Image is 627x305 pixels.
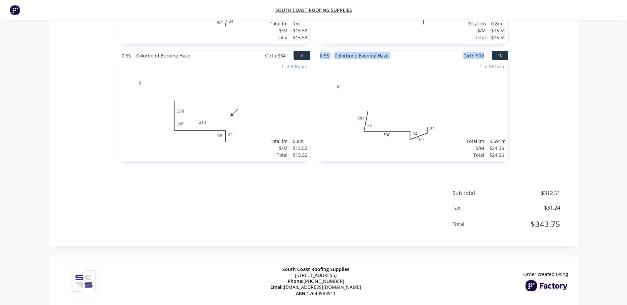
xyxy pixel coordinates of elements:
[491,27,506,34] div: $15.52
[317,51,332,60] span: 0.55
[282,266,349,272] span: South Coast Roofing Supplies
[332,51,391,60] span: Colorbond Evening Haze
[270,34,288,41] div: Total
[511,189,560,197] span: $312.51
[296,290,336,296] span: 17643983911
[490,152,506,158] div: $24.36
[511,204,560,212] span: $31.24
[293,20,307,27] div: 1m
[270,27,288,34] div: $/M
[270,145,288,152] div: $/M
[119,51,134,60] span: 0.55
[265,51,286,60] span: Girth 534
[293,152,307,158] div: $15.52
[119,60,310,161] div: B3002102490º90º1 at 800mmTotal lm$/MTotal0.8m$15.52$15.52
[491,20,506,27] div: 0.8m
[288,278,344,284] span: [PHONE_NUMBER]
[466,152,484,158] div: Total
[270,138,288,145] div: Total lm
[284,284,361,290] a: [EMAIL_ADDRESS][DOMAIN_NAME]
[295,272,337,278] span: [STREET_ADDRESS]
[293,138,307,145] div: 0.8m
[468,27,486,34] div: $/M
[466,138,484,145] div: Total lm
[452,189,511,197] span: Sub total
[480,63,506,70] div: 1 at 691mm
[466,145,484,152] div: $/M
[490,138,506,145] div: 0.691m
[293,27,307,34] div: $15.52
[468,20,486,27] div: Total lm
[288,278,303,284] span: Phone:
[294,51,310,60] button: 9
[270,20,288,27] div: Total lm
[492,51,508,60] button: 10
[293,145,307,152] div: $15.52
[275,7,352,13] a: South Coast Roofing Supplies
[468,34,486,41] div: Total
[10,5,20,15] img: Factory
[270,284,284,290] span: Email:
[452,220,511,228] span: Total
[525,280,568,291] img: Factory Logo
[296,290,307,296] span: ABN:
[317,60,508,161] div: B252500241002475º1 at 691mmTotal lm$/MTotal0.691m$24.36$24.36
[134,51,193,60] span: Colorbond Evening Haze
[270,152,288,158] div: Total
[281,63,307,70] div: 1 at 800mm
[523,271,568,277] span: Order created using
[463,51,484,60] span: Girth 900
[452,204,511,212] span: Tax
[491,34,506,41] div: $15.52
[511,218,560,230] span: $343.75
[59,262,109,301] img: Company Logo
[490,145,506,152] div: $24.36
[293,34,307,41] div: $15.52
